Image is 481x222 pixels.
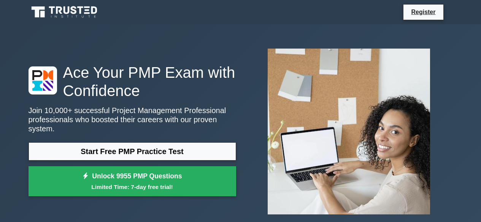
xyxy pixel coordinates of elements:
[29,166,236,197] a: Unlock 9955 PMP QuestionsLimited Time: 7-day free trial!
[406,7,440,17] a: Register
[29,142,236,161] a: Start Free PMP Practice Test
[29,63,236,100] h1: Ace Your PMP Exam with Confidence
[29,106,236,133] p: Join 10,000+ successful Project Management Professional professionals who boosted their careers w...
[38,183,227,191] small: Limited Time: 7-day free trial!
